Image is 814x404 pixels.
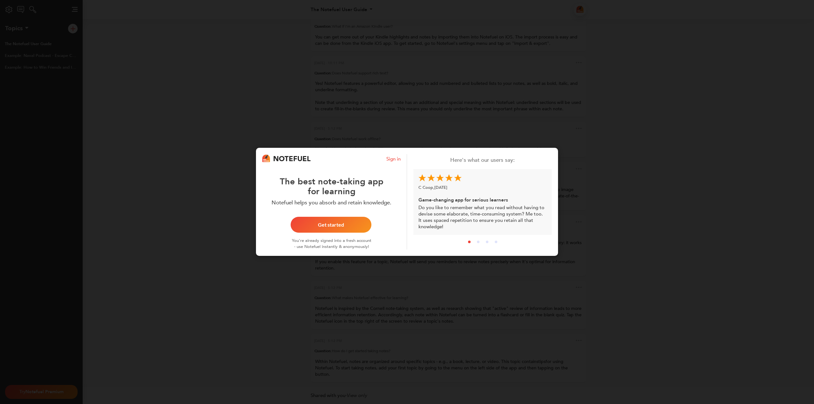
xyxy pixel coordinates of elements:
div: Do you like to remember what you read without having to devise some elaborate, time-consuming sys... [413,169,552,235]
div: C Coop , [DATE] [418,183,547,195]
img: star.png [454,174,462,182]
div: The best note-taking app for learning [262,164,401,197]
div: NOTEFUEL [273,154,311,164]
a: Sign in [386,156,401,162]
img: star.png [418,174,426,182]
img: star.png [427,174,435,182]
div: Get started [298,223,364,228]
div: You're already signed into a fresh account - use Notefuel instantly & anonymously! [291,233,372,250]
img: star.png [445,174,453,182]
img: star.png [436,174,444,182]
div: Notefuel helps you absorb and retain knowledge. [262,197,401,207]
img: logo.png [262,154,270,162]
div: Game-changing app for serious learners [418,195,547,204]
div: Here's what our users say: [413,156,552,164]
button: Get started [291,217,371,233]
